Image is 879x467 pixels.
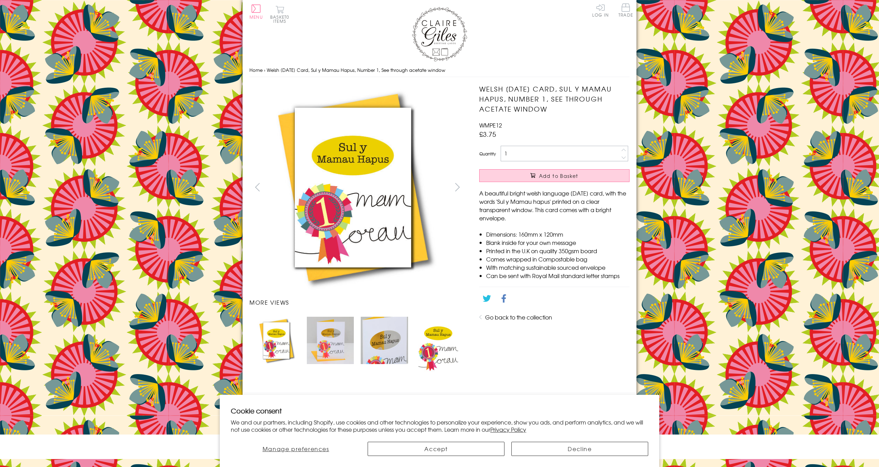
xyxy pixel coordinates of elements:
[479,169,630,182] button: Add to Basket
[486,247,630,255] li: Printed in the U.K on quality 350gsm board
[303,313,357,375] li: Carousel Page 2
[231,442,361,456] button: Manage preferences
[479,189,630,222] p: A beautiful bright welsh language [DATE] card, with the words 'Sul y Mamau hapus' printed on a cl...
[450,179,465,195] button: next
[486,238,630,247] li: Blank inside for your own message
[249,63,630,77] nav: breadcrumbs
[263,445,329,453] span: Manage preferences
[465,84,673,291] img: Welsh Mother's Day Card, Sul y Mamau Hapus, Number 1, See through acetate window
[539,172,578,179] span: Add to Basket
[267,67,445,73] span: Welsh [DATE] Card, Sul y Mamau Hapus, Number 1, See through acetate window
[357,313,411,375] li: Carousel Page 3
[485,313,552,321] a: Go back to the collection
[249,179,265,195] button: prev
[231,419,648,433] p: We and our partners, including Shopify, use cookies and other technologies to personalize your ex...
[307,317,354,364] img: Welsh Mother's Day Card, Sul y Mamau Hapus, Number 1, See through acetate window
[249,313,465,375] ul: Carousel Pagination
[486,271,630,280] li: Can be sent with Royal Mail standard letter stamps
[368,442,504,456] button: Accept
[273,14,289,24] span: 0 items
[361,317,408,364] img: Welsh Mother's Day Card, Sul y Mamau Hapus, Number 1, See through acetate window
[249,14,263,20] span: Menu
[618,3,633,17] span: Trade
[618,3,633,18] a: Trade
[479,151,496,157] label: Quantity
[249,67,263,73] a: Home
[511,442,648,456] button: Decline
[486,263,630,271] li: With matching sustainable sourced envelope
[231,406,648,416] h2: Cookie consent
[479,121,502,129] span: WMPE12
[264,67,265,73] span: ›
[270,6,289,23] button: Basket0 items
[249,84,457,291] img: Welsh Mother's Day Card, Sul y Mamau Hapus, Number 1, See through acetate window
[486,255,630,263] li: Comes wrapped in Compostable bag
[490,425,526,433] a: Privacy Policy
[412,7,467,61] img: Claire Giles Greetings Cards
[592,3,609,17] a: Log In
[479,84,630,114] h1: Welsh [DATE] Card, Sul y Mamau Hapus, Number 1, See through acetate window
[253,317,300,364] img: Welsh Mother's Day Card, Sul y Mamau Hapus, Number 1, See through acetate window
[249,298,465,306] h3: More views
[249,4,263,19] button: Menu
[412,313,465,375] li: Carousel Page 4
[486,230,630,238] li: Dimensions: 160mm x 120mm
[418,317,458,372] img: Welsh Mother's Day Card, Sul y Mamau Hapus, Number 1, See through acetate window
[249,313,303,375] li: Carousel Page 1 (Current Slide)
[479,129,496,139] span: £3.75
